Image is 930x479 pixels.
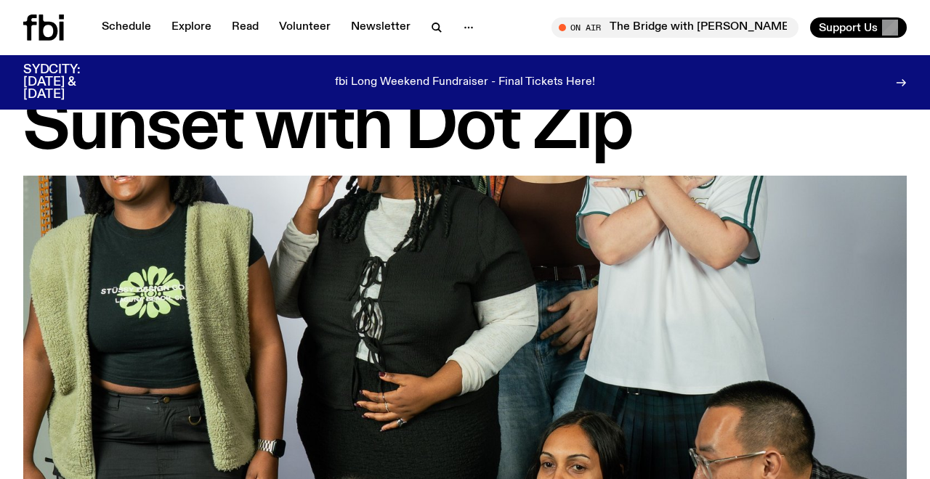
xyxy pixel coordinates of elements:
[551,17,798,38] button: On AirThe Bridge with [PERSON_NAME]
[93,17,160,38] a: Schedule
[23,64,116,101] h3: SYDCITY: [DATE] & [DATE]
[270,17,339,38] a: Volunteer
[23,96,907,161] h1: Sunset with Dot Zip
[819,21,878,34] span: Support Us
[163,17,220,38] a: Explore
[342,17,419,38] a: Newsletter
[810,17,907,38] button: Support Us
[335,76,595,89] p: fbi Long Weekend Fundraiser - Final Tickets Here!
[223,17,267,38] a: Read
